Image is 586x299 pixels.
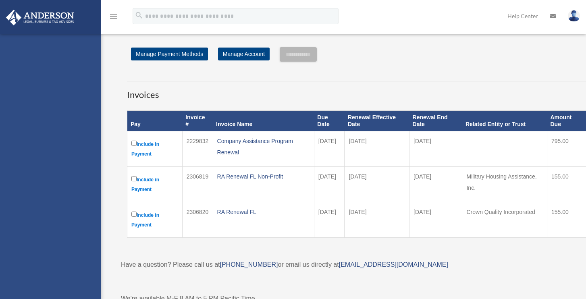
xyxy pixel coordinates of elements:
td: Crown Quality Incorporated [462,202,547,238]
input: Include in Payment [131,141,137,146]
th: Renewal Effective Date [345,111,409,131]
input: Include in Payment [131,212,137,217]
th: Invoice # [182,111,213,131]
label: Include in Payment [131,174,178,194]
td: 2229832 [182,131,213,167]
label: Include in Payment [131,210,178,230]
td: [DATE] [409,202,462,238]
td: [DATE] [314,131,345,167]
td: [DATE] [314,202,345,238]
img: Anderson Advisors Platinum Portal [4,10,77,25]
th: Due Date [314,111,345,131]
div: RA Renewal FL [217,206,310,218]
a: [EMAIL_ADDRESS][DOMAIN_NAME] [339,261,448,268]
img: User Pic [568,10,580,22]
a: Manage Account [218,48,270,60]
td: [DATE] [409,131,462,167]
td: [DATE] [345,202,409,238]
i: search [135,11,143,20]
th: Invoice Name [213,111,314,131]
th: Related Entity or Trust [462,111,547,131]
a: Manage Payment Methods [131,48,208,60]
th: Renewal End Date [409,111,462,131]
td: 2306819 [182,167,213,202]
td: [DATE] [314,167,345,202]
a: [PHONE_NUMBER] [220,261,278,268]
div: Company Assistance Program Renewal [217,135,310,158]
input: Include in Payment [131,176,137,181]
i: menu [109,11,118,21]
td: [DATE] [345,167,409,202]
td: [DATE] [409,167,462,202]
td: [DATE] [345,131,409,167]
div: RA Renewal FL Non-Profit [217,171,310,182]
td: Military Housing Assistance, Inc. [462,167,547,202]
label: Include in Payment [131,139,178,159]
a: menu [109,14,118,21]
th: Pay [127,111,183,131]
td: 2306820 [182,202,213,238]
